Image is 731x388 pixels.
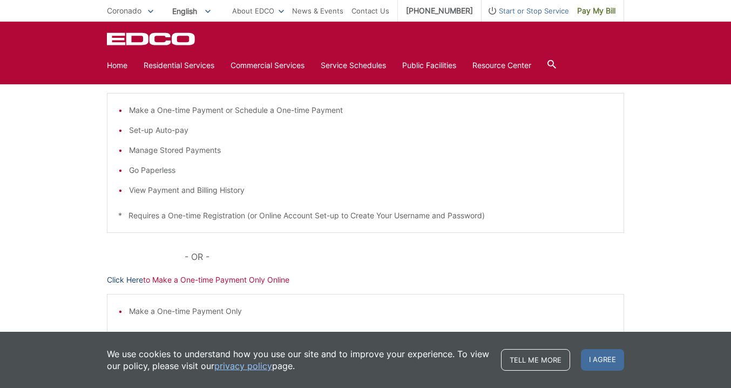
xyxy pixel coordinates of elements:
[292,5,343,17] a: News & Events
[129,144,613,156] li: Manage Stored Payments
[231,59,304,71] a: Commercial Services
[107,274,143,286] a: Click Here
[107,6,141,15] span: Coronado
[129,164,613,176] li: Go Paperless
[321,59,386,71] a: Service Schedules
[107,59,127,71] a: Home
[129,104,613,116] li: Make a One-time Payment or Schedule a One-time Payment
[232,5,284,17] a: About EDCO
[118,331,613,343] p: * DOES NOT Require a One-time Registration (or Online Account Set-up)
[129,124,613,136] li: Set-up Auto-pay
[472,59,531,71] a: Resource Center
[402,59,456,71] a: Public Facilities
[107,32,197,45] a: EDCD logo. Return to the homepage.
[164,2,219,20] span: English
[577,5,615,17] span: Pay My Bill
[351,5,389,17] a: Contact Us
[107,348,490,372] p: We use cookies to understand how you use our site and to improve your experience. To view our pol...
[185,249,624,264] p: - OR -
[118,210,613,222] p: * Requires a One-time Registration (or Online Account Set-up to Create Your Username and Password)
[501,349,570,371] a: Tell me more
[144,59,214,71] a: Residential Services
[129,184,613,196] li: View Payment and Billing History
[107,274,624,286] p: to Make a One-time Payment Only Online
[129,305,613,317] li: Make a One-time Payment Only
[214,360,272,372] a: privacy policy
